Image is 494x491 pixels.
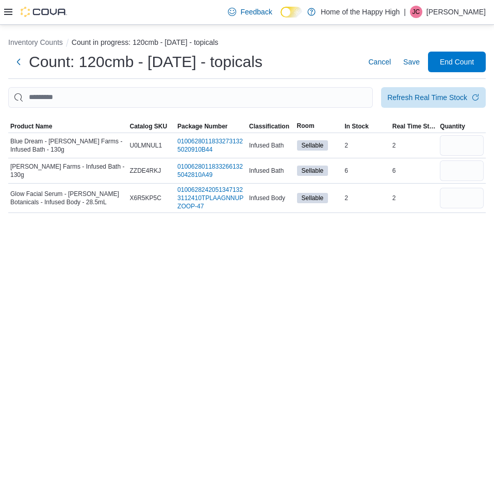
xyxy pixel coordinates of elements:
span: Classification [249,122,289,130]
button: Quantity [438,120,486,133]
span: X6R5KP5C [130,194,161,202]
button: Catalog SKU [128,120,176,133]
span: Catalog SKU [130,122,168,130]
div: 6 [342,165,390,177]
span: Blue Dream - [PERSON_NAME] Farms - Infused Bath - 130g [10,137,126,154]
div: Jeremy Colli [410,6,422,18]
button: Count in progress: 120cmb - [DATE] - topicals [72,38,219,46]
div: 2 [390,192,438,204]
span: [PERSON_NAME] Farms - Infused Bath - 130g [10,162,126,179]
span: Product Name [10,122,52,130]
button: Product Name [8,120,128,133]
span: Save [403,57,420,67]
span: Sellable [297,193,328,203]
span: Infused Bath [249,167,284,175]
p: | [404,6,406,18]
button: In Stock [342,120,390,133]
button: Cancel [364,52,395,72]
span: ZZDE4RKJ [130,167,161,175]
a: 01006280118332661325042810A49 [177,162,245,179]
p: Home of the Happy High [321,6,400,18]
span: Sellable [297,140,328,151]
div: 6 [390,165,438,177]
button: Real Time Stock [390,120,438,133]
span: Sellable [302,141,324,150]
span: Infused Body [249,194,285,202]
span: Infused Bath [249,141,284,150]
button: Package Number [175,120,247,133]
span: Quantity [440,122,465,130]
button: Classification [247,120,295,133]
span: In Stock [344,122,369,130]
a: 01006282420513471323112410TPLAAGNNUPZOOP-47 [177,186,245,210]
a: 01006280118332731325020910B44 [177,137,245,154]
input: Dark Mode [281,7,302,18]
button: Inventory Counts [8,38,63,46]
button: Next [8,52,29,72]
div: 2 [390,139,438,152]
div: Refresh Real Time Stock [387,92,467,103]
span: U0LMNUL1 [130,141,162,150]
span: End Count [440,57,474,67]
button: Save [399,52,424,72]
a: Feedback [224,2,276,22]
span: Real Time Stock [392,122,436,130]
span: Sellable [302,193,324,203]
span: JC [413,6,420,18]
nav: An example of EuiBreadcrumbs [8,37,486,50]
p: [PERSON_NAME] [426,6,486,18]
span: Cancel [368,57,391,67]
input: This is a search bar. After typing your query, hit enter to filter the results lower in the page. [8,87,373,108]
div: 2 [342,192,390,204]
span: Glow Facial Serum - [PERSON_NAME] Botanicals - Infused Body - 28.5mL [10,190,126,206]
span: Sellable [297,166,328,176]
button: Refresh Real Time Stock [381,87,486,108]
img: Cova [21,7,67,17]
h1: Count: 120cmb - [DATE] - topicals [29,52,262,72]
button: End Count [428,52,486,72]
div: 2 [342,139,390,152]
span: Room [297,122,315,130]
span: Feedback [240,7,272,17]
span: Package Number [177,122,227,130]
span: Sellable [302,166,324,175]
